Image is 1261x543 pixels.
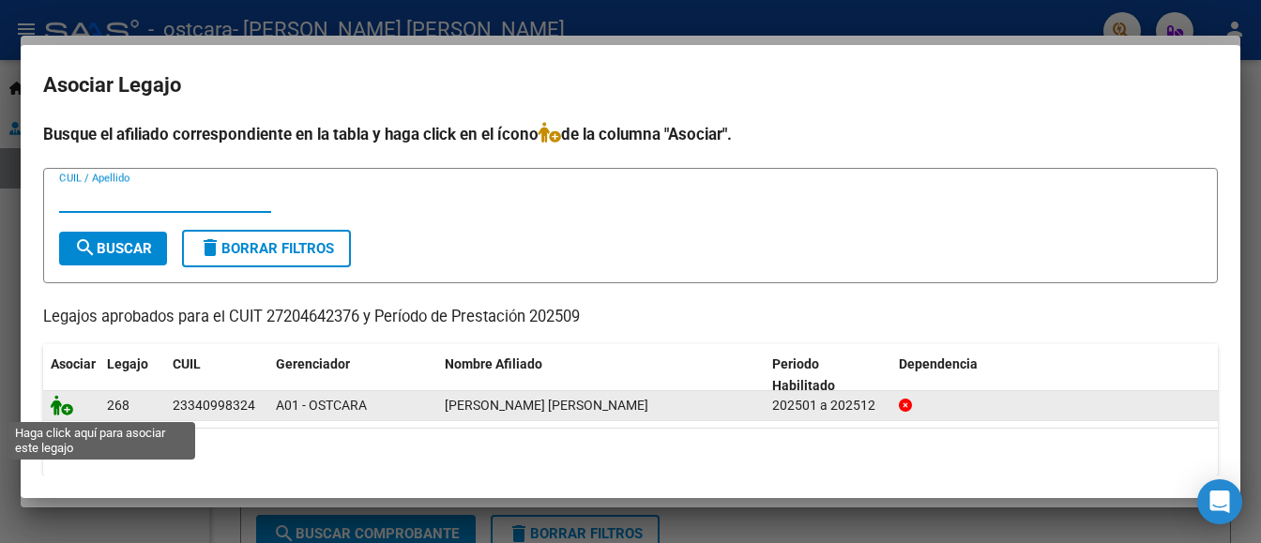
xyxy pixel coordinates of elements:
datatable-header-cell: Asociar [43,344,99,406]
span: CUIL [173,356,201,371]
span: Nombre Afiliado [445,356,542,371]
div: 202501 a 202512 [772,395,884,416]
span: Periodo Habilitado [772,356,835,393]
span: Gerenciador [276,356,350,371]
mat-icon: delete [199,236,221,259]
span: Legajo [107,356,148,371]
p: Legajos aprobados para el CUIT 27204642376 y Período de Prestación 202509 [43,306,1218,329]
div: 1 registros [43,429,1218,475]
datatable-header-cell: Gerenciador [268,344,437,406]
datatable-header-cell: Dependencia [891,344,1219,406]
h2: Asociar Legajo [43,68,1218,103]
datatable-header-cell: Periodo Habilitado [765,344,891,406]
span: IBARRA VANESA MAGALI [445,398,648,413]
span: 268 [107,398,129,413]
span: Buscar [74,240,152,257]
button: Borrar Filtros [182,230,351,267]
datatable-header-cell: CUIL [165,344,268,406]
mat-icon: search [74,236,97,259]
span: Asociar [51,356,96,371]
span: Dependencia [899,356,978,371]
span: Borrar Filtros [199,240,334,257]
button: Buscar [59,232,167,265]
div: Open Intercom Messenger [1197,479,1242,524]
span: A01 - OSTCARA [276,398,367,413]
datatable-header-cell: Legajo [99,344,165,406]
datatable-header-cell: Nombre Afiliado [437,344,765,406]
h4: Busque el afiliado correspondiente en la tabla y haga click en el ícono de la columna "Asociar". [43,122,1218,146]
div: 23340998324 [173,395,255,416]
